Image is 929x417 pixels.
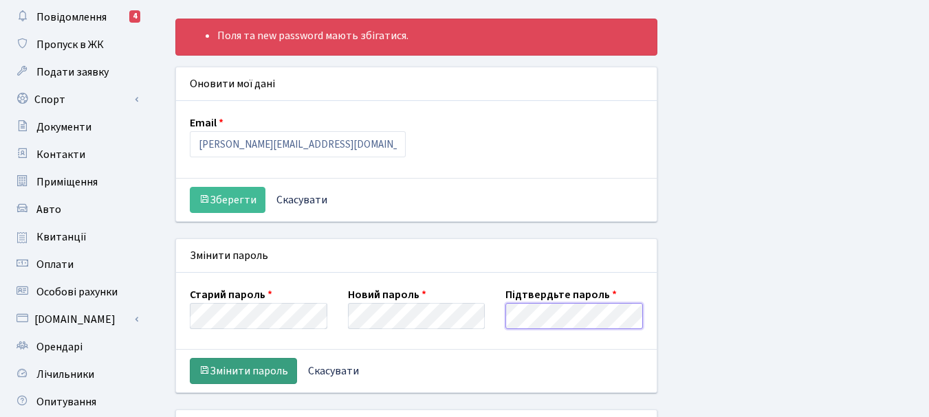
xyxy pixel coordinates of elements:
[36,120,91,135] span: Документи
[129,10,140,23] div: 4
[348,286,426,303] label: Новий пароль
[505,286,617,303] label: Підтвердьте пароль
[176,239,657,273] div: Змінити пароль
[36,284,118,300] span: Особові рахунки
[7,3,144,31] a: Повідомлення4
[7,31,144,58] a: Пропуск в ЖК
[7,251,144,278] a: Оплати
[7,113,144,141] a: Документи
[36,65,109,80] span: Подати заявку
[7,86,144,113] a: Спорт
[7,223,144,251] a: Квитанції
[190,187,265,213] button: Зберегти
[36,37,104,52] span: Пропуск в ЖК
[217,27,643,44] li: Поля та new password мають збігатися.
[7,278,144,306] a: Особові рахунки
[7,306,144,333] a: [DOMAIN_NAME]
[36,10,107,25] span: Повідомлення
[36,367,94,382] span: Лічильники
[176,67,657,101] div: Оновити мої дані
[7,333,144,361] a: Орендарі
[36,339,83,354] span: Орендарі
[36,394,96,409] span: Опитування
[7,388,144,416] a: Опитування
[299,358,368,384] a: Скасувати
[36,147,85,162] span: Контакти
[190,115,223,131] label: Email
[190,358,297,384] button: Змінити пароль
[267,187,336,213] a: Скасувати
[7,141,144,168] a: Контакти
[7,168,144,196] a: Приміщення
[7,58,144,86] a: Подати заявку
[36,257,74,272] span: Оплати
[7,196,144,223] a: Авто
[36,229,87,245] span: Квитанції
[36,174,98,190] span: Приміщення
[190,286,272,303] label: Старий пароль
[7,361,144,388] a: Лічильники
[36,202,61,217] span: Авто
